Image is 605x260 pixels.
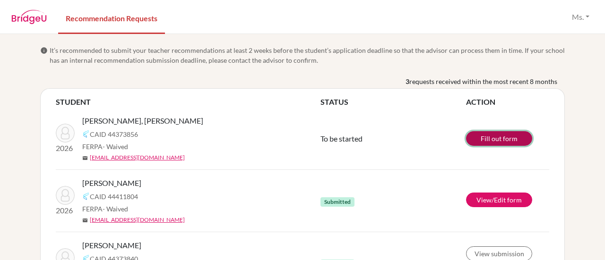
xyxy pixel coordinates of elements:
span: [PERSON_NAME] [82,177,141,189]
th: STATUS [320,96,466,108]
th: ACTION [466,96,549,108]
span: mail [82,155,88,161]
img: Common App logo [82,130,90,138]
img: Common App logo [82,193,90,200]
a: Recommendation Requests [58,1,165,34]
span: mail [82,218,88,223]
th: STUDENT [56,96,320,108]
img: Luna, Mia Isabella [56,124,75,143]
button: Ms. [568,8,594,26]
span: To be started [320,134,363,143]
span: info [40,47,48,54]
span: [PERSON_NAME], [PERSON_NAME] [82,115,203,126]
a: View/Edit form [466,193,532,207]
span: - Waived [103,143,128,151]
span: CAID 44411804 [90,192,138,201]
p: 2026 [56,205,75,216]
span: - Waived [103,205,128,213]
p: 2026 [56,143,75,154]
span: requests received within the most recent 8 months [409,76,557,86]
span: FERPA [82,142,128,151]
b: 3 [406,76,409,86]
span: It’s recommended to submit your teacher recommendations at least 2 weeks before the student’s app... [50,45,565,65]
span: FERPA [82,204,128,214]
a: [EMAIL_ADDRESS][DOMAIN_NAME] [90,216,185,224]
span: CAID 44373856 [90,129,138,139]
a: [EMAIL_ADDRESS][DOMAIN_NAME] [90,153,185,162]
span: Submitted [320,197,354,207]
img: BridgeU logo [11,10,47,24]
a: Fill out form [466,131,532,146]
span: [PERSON_NAME] [82,240,141,251]
img: Lin, Emma [56,186,75,205]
